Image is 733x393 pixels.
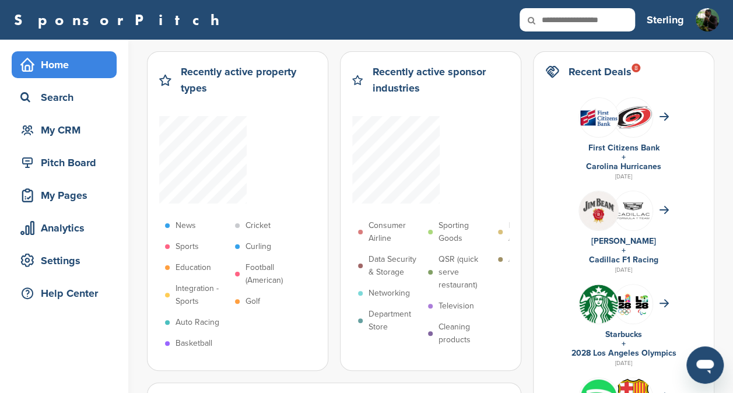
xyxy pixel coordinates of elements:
[176,316,219,329] p: Auto Racing
[613,191,653,230] img: Fcgoatp8 400x400
[14,12,227,27] a: SponsorPitch
[545,171,702,182] div: [DATE]
[17,54,117,75] div: Home
[245,261,299,287] p: Football (American)
[17,87,117,108] div: Search
[12,149,117,176] a: Pitch Board
[369,219,422,245] p: Consumer Airline
[181,64,316,96] h2: Recently active property types
[176,282,229,308] p: Integration - Sports
[17,152,117,173] div: Pitch Board
[17,250,117,271] div: Settings
[12,117,117,143] a: My CRM
[508,219,562,245] p: Bathroom Appliances
[508,253,525,266] p: Auto
[372,64,509,96] h2: Recently active sponsor industries
[622,339,626,349] a: +
[245,219,271,232] p: Cricket
[245,240,271,253] p: Curling
[176,240,199,253] p: Sports
[369,308,422,334] p: Department Store
[439,219,492,245] p: Sporting Goods
[571,348,676,358] a: 2028 Los Angeles Olympics
[369,253,422,279] p: Data Security & Storage
[579,104,618,131] img: Open uri20141112 50798 148hg1y
[579,285,618,324] img: Open uri20141112 50798 1m0bak2
[545,265,702,275] div: [DATE]
[176,261,211,274] p: Education
[12,280,117,307] a: Help Center
[17,217,117,238] div: Analytics
[569,64,632,80] h2: Recent Deals
[439,253,492,292] p: QSR (quick serve restaurant)
[12,247,117,274] a: Settings
[369,287,410,300] p: Networking
[696,8,719,31] img: Me sitting
[579,191,618,230] img: Jyyddrmw 400x400
[686,346,724,384] iframe: Button to launch messaging window
[622,152,626,162] a: +
[439,300,474,313] p: Television
[176,337,212,350] p: Basketball
[12,182,117,209] a: My Pages
[17,185,117,206] div: My Pages
[439,321,492,346] p: Cleaning products
[622,245,626,255] a: +
[588,143,660,153] a: First Citizens Bank
[176,219,196,232] p: News
[647,7,684,33] a: Sterling
[245,295,260,308] p: Golf
[591,236,656,246] a: [PERSON_NAME]
[586,162,661,171] a: Carolina Hurricanes
[589,255,658,265] a: Cadillac F1 Racing
[647,12,684,28] h3: Sterling
[12,51,117,78] a: Home
[12,215,117,241] a: Analytics
[17,120,117,141] div: My CRM
[613,285,653,324] img: Csrq75nh 400x400
[613,105,653,129] img: Open uri20141112 64162 1shn62e?1415805732
[545,358,702,369] div: [DATE]
[12,84,117,111] a: Search
[632,64,640,72] div: 8
[17,283,117,304] div: Help Center
[605,329,642,339] a: Starbucks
